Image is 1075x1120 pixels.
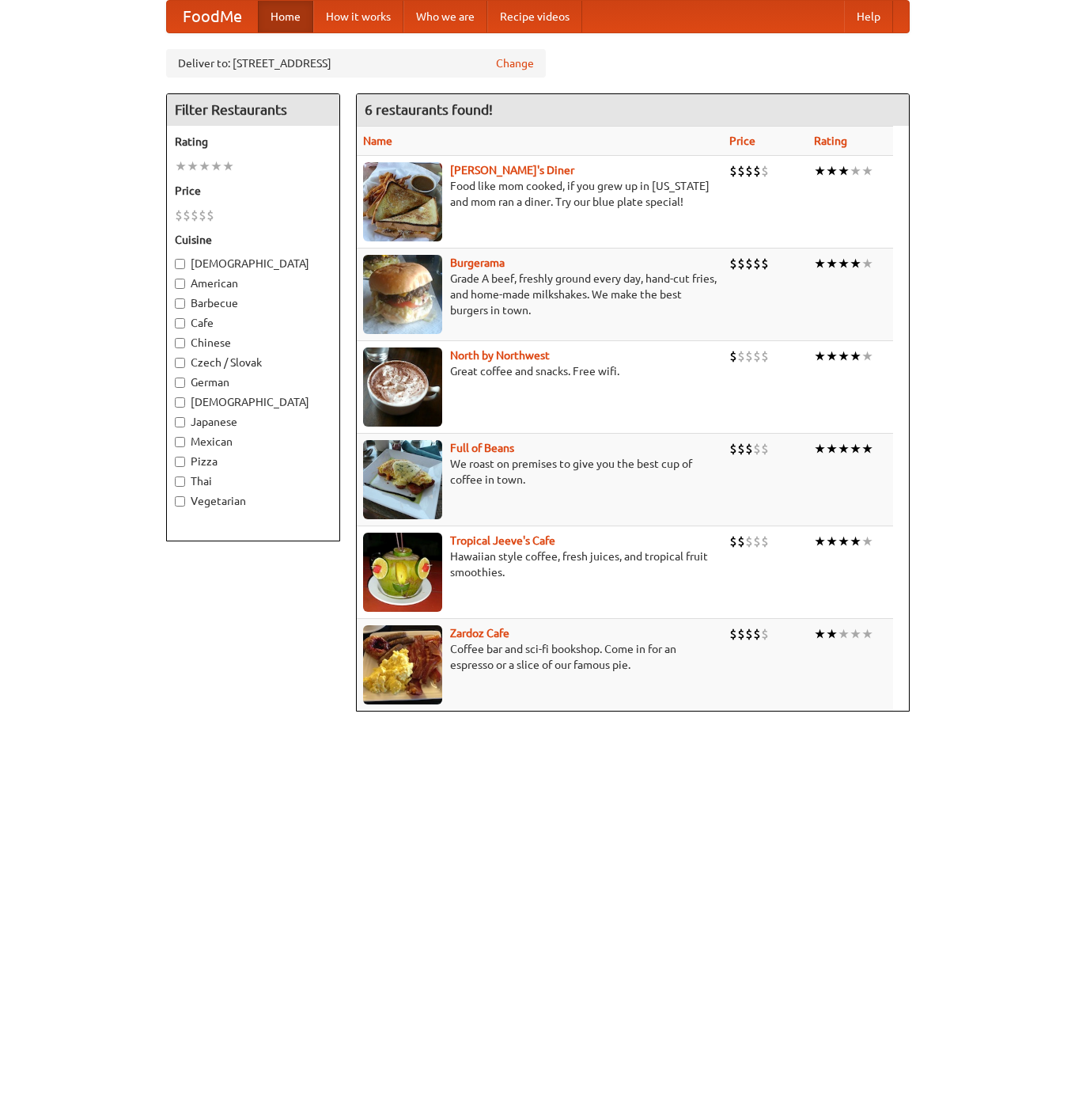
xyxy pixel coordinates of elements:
[496,55,534,71] a: Change
[814,255,826,272] li: ★
[210,158,222,175] li: ★
[363,363,717,379] p: Great coffee and snacks. Free wifi.
[175,207,183,224] li: $
[450,164,574,177] b: [PERSON_NAME]'s Diner
[175,232,331,248] h5: Cuisine
[175,298,185,309] input: Barbecue
[850,533,861,550] li: ★
[838,347,850,365] li: ★
[166,49,546,78] div: Deliver to: [STREET_ADDRESS]
[826,255,838,272] li: ★
[363,347,442,427] img: north.jpg
[175,457,185,467] input: Pizza
[850,440,861,457] li: ★
[175,315,331,331] label: Cafe
[175,397,185,408] input: [DEMOGRAPHIC_DATA]
[753,162,761,180] li: $
[729,255,737,272] li: $
[826,347,838,365] li: ★
[175,355,331,370] label: Czech / Slovak
[363,641,717,673] p: Coffee bar and sci-fi bookshop. Come in for an espresso or a slice of our famous pie.
[450,627,509,640] a: Zardoz Cafe
[850,347,861,365] li: ★
[175,134,331,150] h5: Rating
[745,625,753,643] li: $
[761,440,769,457] li: $
[861,255,873,272] li: ★
[206,207,214,224] li: $
[729,625,737,643] li: $
[363,625,442,704] img: zardoz.jpg
[861,162,873,180] li: ★
[403,1,487,32] a: Who we are
[175,476,185,487] input: Thai
[838,625,850,643] li: ★
[175,454,331,469] label: Pizza
[175,158,187,175] li: ★
[814,162,826,180] li: ★
[745,440,753,457] li: $
[729,533,737,550] li: $
[363,440,442,519] img: beans.jpg
[838,162,850,180] li: ★
[313,1,403,32] a: How it works
[175,378,185,388] input: German
[814,440,826,457] li: ★
[450,534,555,547] a: Tropical Jeeve's Cafe
[861,625,873,643] li: ★
[753,255,761,272] li: $
[737,533,745,550] li: $
[729,347,737,365] li: $
[826,162,838,180] li: ★
[175,374,331,390] label: German
[814,135,847,147] a: Rating
[191,207,199,224] li: $
[258,1,313,32] a: Home
[761,255,769,272] li: $
[814,625,826,643] li: ★
[850,162,861,180] li: ★
[450,256,505,269] b: Burgerama
[745,533,753,550] li: $
[199,207,206,224] li: $
[814,347,826,365] li: ★
[729,162,737,180] li: $
[175,183,331,199] h5: Price
[761,533,769,550] li: $
[737,255,745,272] li: $
[761,347,769,365] li: $
[175,259,185,269] input: [DEMOGRAPHIC_DATA]
[175,473,331,489] label: Thai
[363,549,717,580] p: Hawaiian style coffee, fresh juices, and tropical fruit smoothies.
[167,1,258,32] a: FoodMe
[175,414,331,430] label: Japanese
[737,162,745,180] li: $
[761,162,769,180] li: $
[175,335,331,351] label: Chinese
[838,533,850,550] li: ★
[175,437,185,447] input: Mexican
[363,271,717,318] p: Grade A beef, freshly ground every day, hand-cut fries, and home-made milkshakes. We make the bes...
[745,255,753,272] li: $
[753,440,761,457] li: $
[175,279,185,289] input: American
[175,338,185,348] input: Chinese
[363,178,717,210] p: Food like mom cooked, if you grew up in [US_STATE] and mom ran a diner. Try our blue plate special!
[826,625,838,643] li: ★
[861,347,873,365] li: ★
[450,349,550,362] a: North by Northwest
[183,207,191,224] li: $
[745,347,753,365] li: $
[850,255,861,272] li: ★
[363,255,442,334] img: burgerama.jpg
[175,275,331,291] label: American
[737,440,745,457] li: $
[450,442,514,454] b: Full of Beans
[365,102,493,117] ng-pluralize: 6 restaurants found!
[826,440,838,457] li: ★
[363,533,442,612] img: jeeves.jpg
[175,434,331,450] label: Mexican
[737,625,745,643] li: $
